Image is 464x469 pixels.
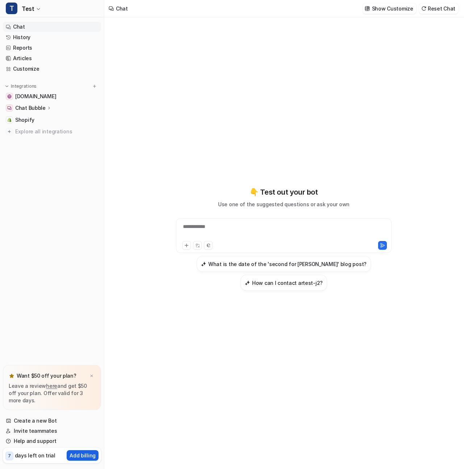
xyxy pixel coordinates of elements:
a: ShopifyShopify [3,115,101,125]
img: What is the date of the 'second for honed' blog post? [201,261,206,267]
a: Reports [3,43,101,53]
a: Articles [3,53,101,63]
p: Show Customize [372,5,413,12]
button: Integrations [3,83,39,90]
button: Show Customize [363,3,416,14]
div: Chat [116,5,128,12]
img: artest-j2.myshopify.com [7,94,12,99]
h3: What is the date of the 'second for [PERSON_NAME]' blog post? [208,260,367,268]
a: Create a new Bot [3,416,101,426]
span: T [6,3,17,14]
span: Shopify [15,116,34,124]
button: What is the date of the 'second for honed' blog post?What is the date of the 'second for [PERSON_... [197,256,371,272]
img: Shopify [7,118,12,122]
p: Use one of the suggested questions or ask your own [218,200,350,208]
span: Test [22,4,34,14]
a: Help and support [3,436,101,446]
img: customize [365,6,370,11]
p: 7 [8,453,11,459]
button: Add billing [67,450,99,461]
span: Explore all integrations [15,126,98,137]
span: [DOMAIN_NAME] [15,93,56,100]
img: How can I contact artest-j2? [245,280,250,286]
img: star [9,373,14,379]
a: Explore all integrations [3,126,101,137]
a: Invite teammates [3,426,101,436]
img: x [89,374,94,378]
button: Reset Chat [419,3,458,14]
a: History [3,32,101,42]
p: 👇 Test out your bot [250,187,318,198]
img: menu_add.svg [92,84,97,89]
p: Want $50 off your plan? [17,372,76,379]
p: Chat Bubble [15,104,46,112]
p: days left on trial [15,452,55,459]
button: How can I contact artest-j2?How can I contact artest-j2? [241,275,327,291]
p: Integrations [11,83,37,89]
p: Add billing [70,452,96,459]
a: artest-j2.myshopify.com[DOMAIN_NAME] [3,91,101,101]
a: Customize [3,64,101,74]
img: Chat Bubble [7,106,12,110]
img: expand menu [4,84,9,89]
p: Leave a review and get $50 off your plan. Offer valid for 3 more days. [9,382,95,404]
a: Chat [3,22,101,32]
h3: How can I contact artest-j2? [252,279,323,287]
img: reset [421,6,426,11]
a: here [46,383,57,389]
img: explore all integrations [6,128,13,135]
